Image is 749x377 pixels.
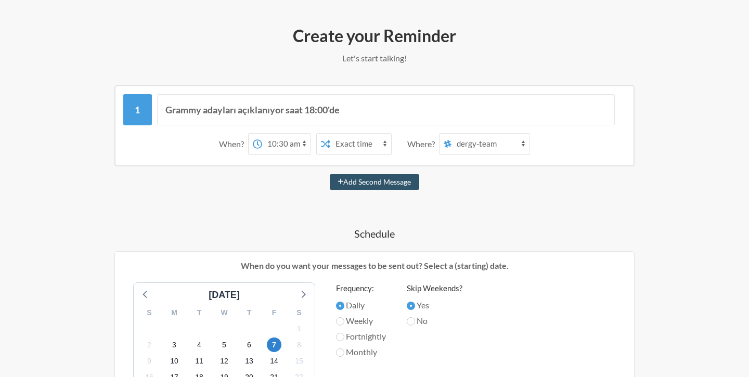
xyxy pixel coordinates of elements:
label: No [407,315,462,327]
input: Daily [336,302,344,310]
div: S [287,305,312,321]
span: Sunday, December 14, 2025 [267,354,281,369]
p: Let's start talking! [73,52,676,64]
input: Yes [407,302,415,310]
input: Fortnightly [336,333,344,341]
div: When? [219,133,248,155]
div: [DATE] [204,288,244,302]
p: When do you want your messages to be sent out? Select a (starting) date. [123,259,626,272]
span: Wednesday, December 3, 2025 [167,337,182,352]
span: Monday, December 15, 2025 [292,354,306,369]
span: Saturday, December 6, 2025 [242,337,256,352]
span: Wednesday, December 10, 2025 [167,354,182,369]
label: Daily [336,299,386,311]
div: M [162,305,187,321]
label: Frequency: [336,282,386,294]
span: Monday, December 8, 2025 [292,337,306,352]
input: No [407,317,415,326]
span: Friday, December 12, 2025 [217,354,231,369]
span: Thursday, December 4, 2025 [192,337,206,352]
label: Weekly [336,315,386,327]
span: Monday, December 1, 2025 [292,321,306,336]
span: Tuesday, December 2, 2025 [142,337,157,352]
span: Friday, December 5, 2025 [217,337,231,352]
h4: Schedule [73,226,676,241]
button: Add Second Message [330,174,420,190]
span: Saturday, December 13, 2025 [242,354,256,369]
span: Sunday, December 7, 2025 [267,337,281,352]
div: W [212,305,237,321]
div: Where? [407,133,439,155]
div: F [262,305,287,321]
div: T [237,305,262,321]
div: S [137,305,162,321]
div: T [187,305,212,321]
span: Tuesday, December 9, 2025 [142,354,157,369]
label: Skip Weekends? [407,282,462,294]
input: Message [157,94,615,125]
input: Weekly [336,317,344,326]
label: Fortnightly [336,330,386,343]
span: Thursday, December 11, 2025 [192,354,206,369]
label: Monthly [336,346,386,358]
input: Monthly [336,348,344,357]
label: Yes [407,299,462,311]
h2: Create your Reminder [73,25,676,47]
